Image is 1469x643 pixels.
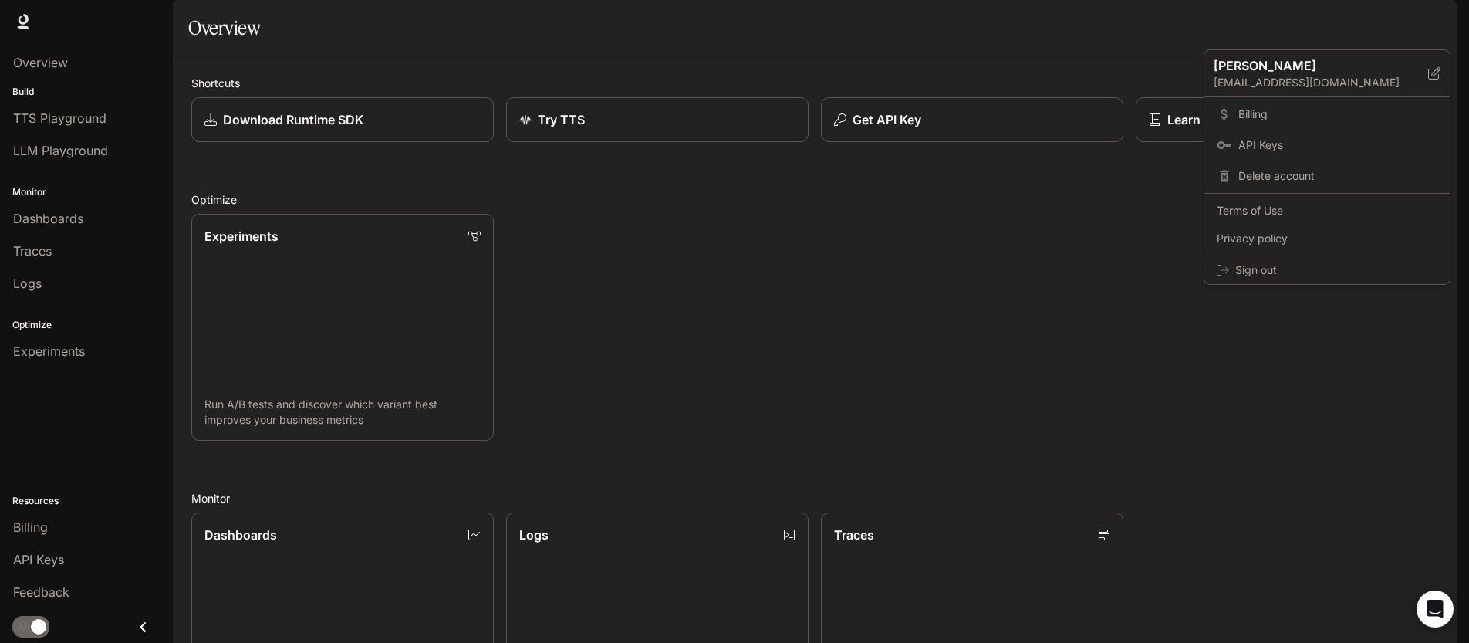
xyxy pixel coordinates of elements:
[1214,56,1403,75] p: [PERSON_NAME]
[1207,131,1447,159] a: API Keys
[1214,75,1428,90] p: [EMAIL_ADDRESS][DOMAIN_NAME]
[1207,162,1447,190] div: Delete account
[1207,197,1447,225] a: Terms of Use
[1207,225,1447,252] a: Privacy policy
[1238,137,1437,153] span: API Keys
[1204,50,1450,97] div: [PERSON_NAME][EMAIL_ADDRESS][DOMAIN_NAME]
[1217,231,1437,246] span: Privacy policy
[1217,203,1437,218] span: Terms of Use
[1235,262,1437,278] span: Sign out
[1207,100,1447,128] a: Billing
[1204,256,1450,284] div: Sign out
[1238,107,1437,122] span: Billing
[1238,168,1437,184] span: Delete account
